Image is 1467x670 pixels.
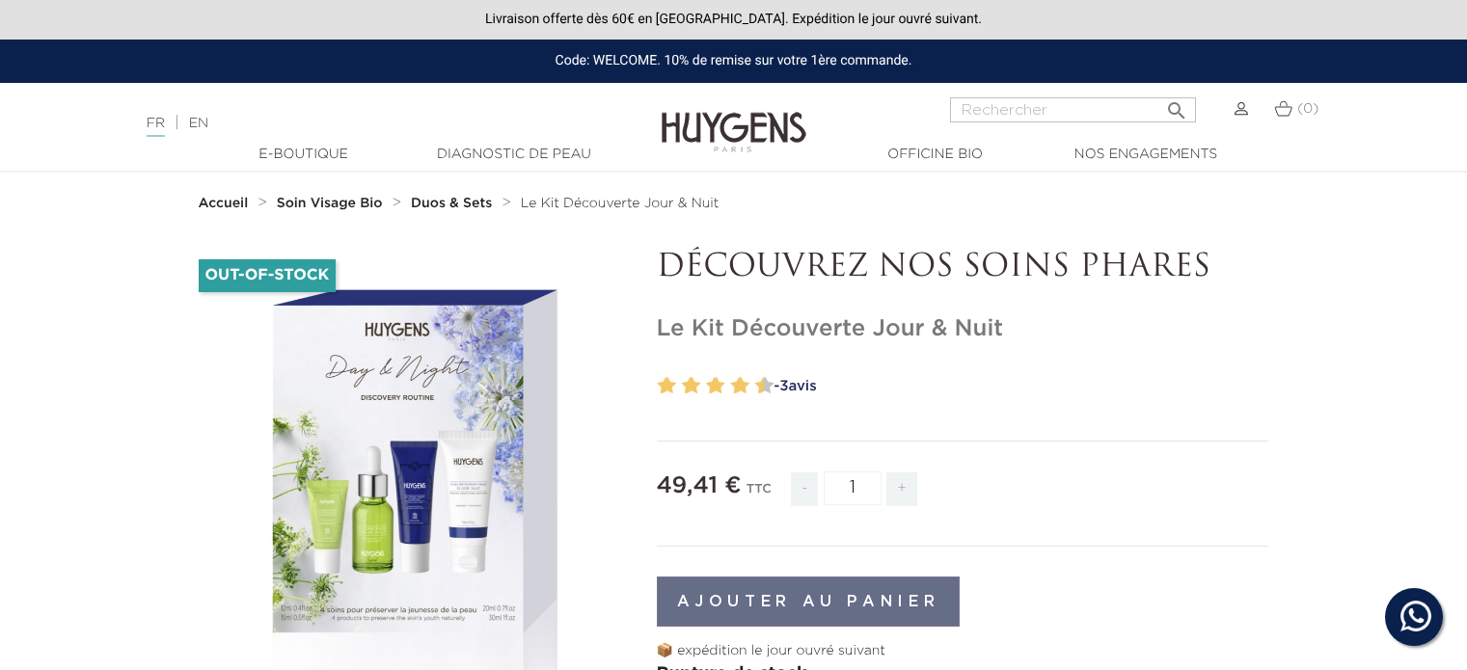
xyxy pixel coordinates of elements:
label: 6 [711,372,725,400]
li: Out-of-Stock [199,259,337,292]
label: 3 [678,372,685,400]
label: 4 [686,372,700,400]
p: DÉCOUVREZ NOS SOINS PHARES [657,250,1269,286]
div: | [137,112,597,135]
a: -3avis [768,372,1269,401]
span: (0) [1297,102,1318,116]
span: Le Kit Découverte Jour & Nuit [521,197,720,210]
a: Duos & Sets [411,196,497,211]
a: Diagnostic de peau [418,145,611,165]
strong: Soin Visage Bio [277,197,383,210]
label: 9 [751,372,758,400]
label: 5 [702,372,709,400]
img: Huygens [662,81,806,155]
label: 8 [735,372,749,400]
label: 2 [662,372,676,400]
a: E-Boutique [207,145,400,165]
span: - [791,472,818,506]
a: Accueil [199,196,253,211]
a: Officine Bio [839,145,1032,165]
a: Nos engagements [1049,145,1242,165]
button:  [1159,92,1194,118]
span: + [886,472,917,506]
strong: Accueil [199,197,249,210]
a: EN [189,117,208,130]
div: TTC [747,469,772,521]
i:  [1165,94,1188,117]
strong: Duos & Sets [411,197,492,210]
p: 📦 expédition le jour ouvré suivant [657,641,1269,661]
label: 10 [759,372,774,400]
label: 7 [726,372,733,400]
span: 49,41 € [657,474,742,497]
h1: Le Kit Découverte Jour & Nuit [657,315,1269,343]
a: FR [147,117,165,137]
span: 3 [779,379,788,393]
a: Le Kit Découverte Jour & Nuit [521,196,720,211]
button: Ajouter au panier [657,576,961,627]
input: Rechercher [950,97,1196,122]
a: Soin Visage Bio [277,196,388,211]
label: 1 [654,372,661,400]
input: Quantité [824,471,882,505]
